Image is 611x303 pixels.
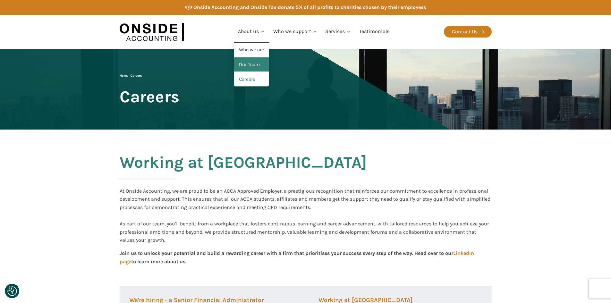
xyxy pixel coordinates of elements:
img: Onside Accounting [120,20,184,44]
a: Testimonials [355,21,393,43]
h2: Working at [GEOGRAPHIC_DATA] [120,154,367,187]
a: Contact Us [444,26,492,38]
a: Services [321,21,355,43]
span: Careers [131,74,142,78]
button: Consent Preferences [7,286,17,296]
span: | [120,74,142,78]
div: Join us to unlock your potential and build a rewarding career with a firm that prioritises your s... [120,249,492,273]
a: About us [234,21,269,43]
div: Onside Accounting and Onside Tax donate 5% of all profits to charities chosen by their employees [193,3,426,12]
div: Contact Us [452,28,478,36]
a: Careers [234,72,269,87]
div: At Onside Accounting, we are proud to be an ACCA Approved Employer, a prestigious recognition tha... [120,187,492,244]
a: Home [120,74,128,78]
span: Careers [120,88,179,105]
img: Revisit consent button [7,286,17,296]
a: Who we are [234,43,269,57]
a: Our Team [234,57,269,72]
a: Who we support [269,21,322,43]
a: LinkedIn page [120,250,474,265]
